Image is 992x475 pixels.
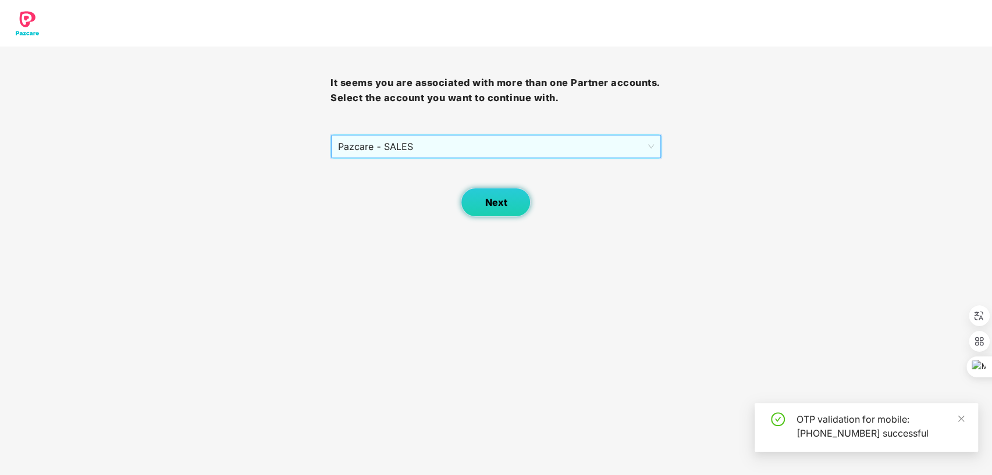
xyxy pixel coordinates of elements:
[771,412,785,426] span: check-circle
[461,188,531,217] button: Next
[797,412,964,440] div: OTP validation for mobile: [PHONE_NUMBER] successful
[485,197,507,208] span: Next
[330,76,661,105] h3: It seems you are associated with more than one Partner accounts. Select the account you want to c...
[338,135,653,158] span: Pazcare - SALES
[957,415,965,423] span: close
